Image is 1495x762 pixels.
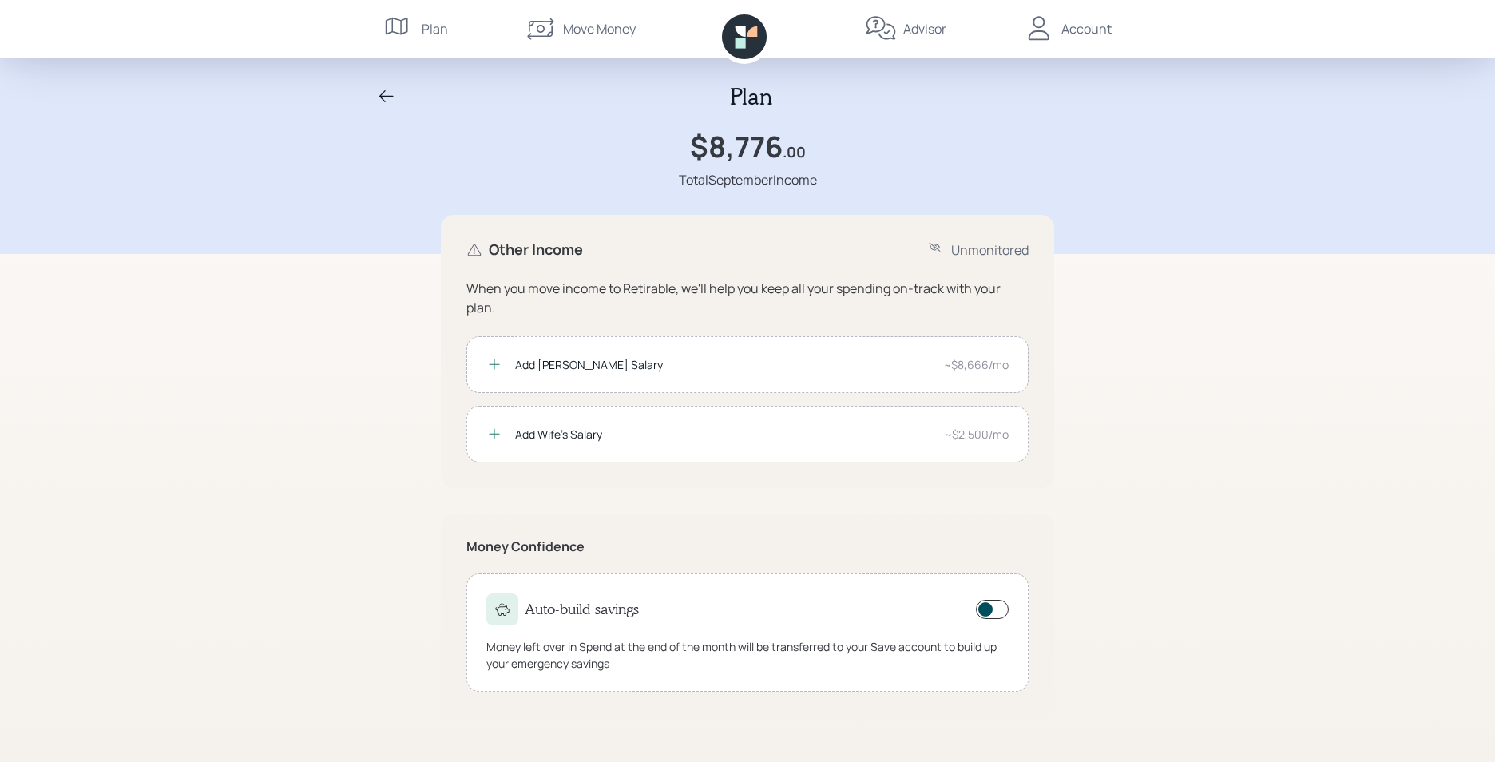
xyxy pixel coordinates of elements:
h1: $8,776 [690,129,783,164]
div: ~$2,500/mo [945,426,1009,443]
div: ~$8,666/mo [944,356,1009,373]
h2: Plan [730,83,772,110]
div: Total September Income [679,170,817,189]
div: Advisor [903,19,946,38]
h5: Money Confidence [466,539,1029,554]
div: Plan [422,19,448,38]
h4: Auto-build savings [525,601,639,618]
div: Add Wife's Salary [515,426,932,443]
h4: Other Income [489,241,583,259]
div: Money left over in Spend at the end of the month will be transferred to your Save account to buil... [486,638,1009,672]
div: Add [PERSON_NAME] Salary [515,356,931,373]
div: When you move income to Retirable, we'll help you keep all your spending on-track with your plan. [466,279,1029,317]
div: Unmonitored [951,240,1029,260]
div: Account [1061,19,1112,38]
h4: .00 [783,144,806,161]
div: Move Money [563,19,636,38]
